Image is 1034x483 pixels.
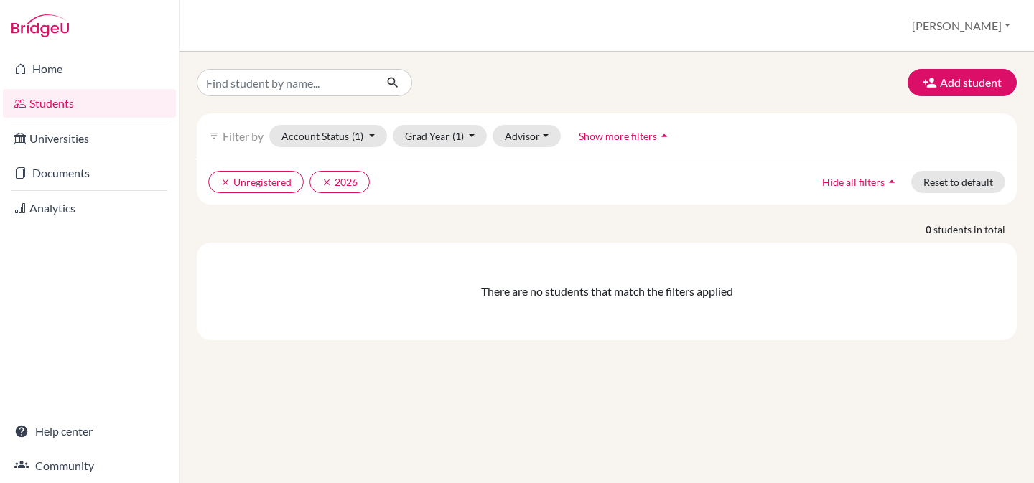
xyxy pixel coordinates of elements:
i: arrow_drop_up [885,174,899,189]
a: Community [3,451,176,480]
span: Filter by [223,129,264,143]
i: clear [322,177,332,187]
img: Bridge-U [11,14,69,37]
button: clearUnregistered [208,171,304,193]
button: Hide all filtersarrow_drop_up [810,171,911,193]
span: (1) [452,130,464,142]
a: Analytics [3,194,176,222]
a: Universities [3,124,176,153]
span: students in total [933,222,1017,237]
button: Account Status(1) [269,125,387,147]
input: Find student by name... [197,69,375,96]
div: There are no students that match the filters applied [208,283,1005,300]
a: Home [3,55,176,83]
i: clear [220,177,230,187]
button: Grad Year(1) [393,125,488,147]
span: Hide all filters [822,176,885,188]
button: Advisor [493,125,561,147]
button: Show more filtersarrow_drop_up [567,125,684,147]
strong: 0 [926,222,933,237]
i: filter_list [208,130,220,141]
span: (1) [352,130,363,142]
a: Help center [3,417,176,446]
button: [PERSON_NAME] [905,12,1017,39]
span: Show more filters [579,130,657,142]
a: Documents [3,159,176,187]
button: Reset to default [911,171,1005,193]
button: Add student [908,69,1017,96]
i: arrow_drop_up [657,128,671,143]
a: Students [3,89,176,118]
button: clear2026 [309,171,370,193]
